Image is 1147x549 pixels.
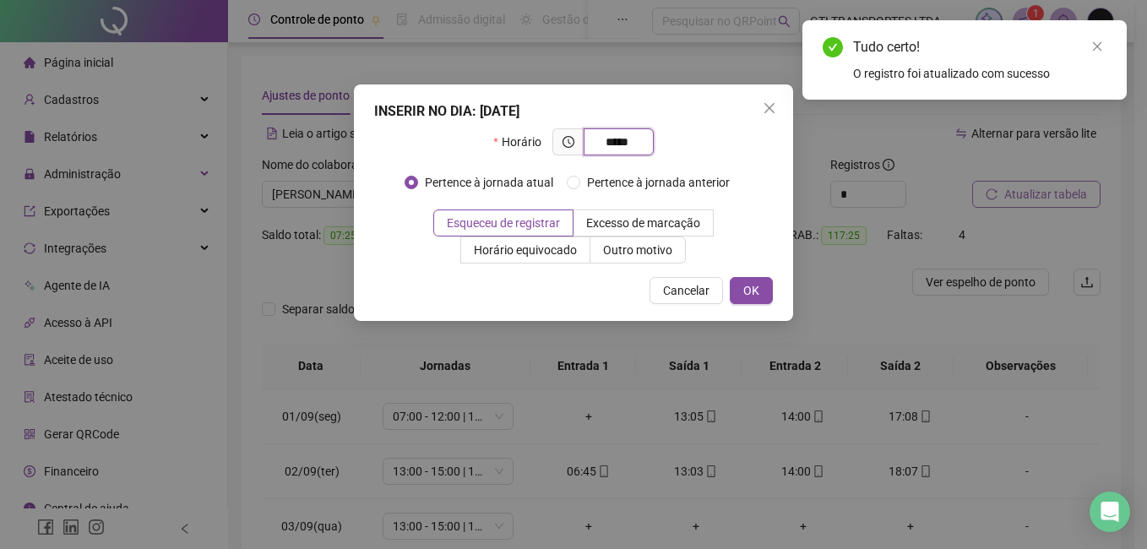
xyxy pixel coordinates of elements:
button: Close [756,95,783,122]
span: Cancelar [663,281,709,300]
div: INSERIR NO DIA : [DATE] [374,101,773,122]
a: Close [1088,37,1106,56]
span: close [1091,41,1103,52]
span: Excesso de marcação [586,216,700,230]
span: close [763,101,776,115]
span: Esqueceu de registrar [447,216,560,230]
button: Cancelar [650,277,723,304]
label: Horário [493,128,552,155]
div: Open Intercom Messenger [1090,492,1130,532]
span: Pertence à jornada anterior [580,173,737,192]
button: OK [730,277,773,304]
div: O registro foi atualizado com sucesso [853,64,1106,83]
span: Horário equivocado [474,243,577,257]
span: Outro motivo [603,243,672,257]
span: Pertence à jornada atual [418,173,560,192]
span: check-circle [823,37,843,57]
div: Tudo certo! [853,37,1106,57]
span: clock-circle [563,136,574,148]
span: OK [743,281,759,300]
